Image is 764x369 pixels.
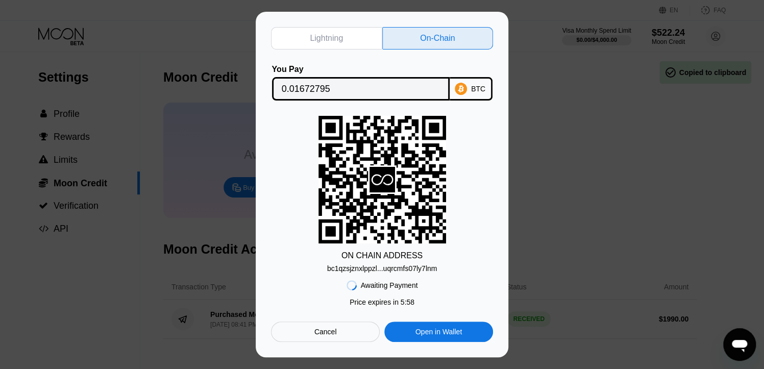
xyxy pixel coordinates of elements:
[341,251,423,260] div: ON CHAIN ADDRESS
[415,327,462,336] div: Open in Wallet
[327,260,437,273] div: bc1qzsjznxlppzl...uqrcmfs07ly7lnm
[401,298,414,306] span: 5 : 58
[271,322,380,342] div: Cancel
[350,298,414,306] div: Price expires in
[420,33,455,43] div: On-Chain
[382,27,494,50] div: On-Chain
[271,65,493,101] div: You PayBTC
[271,27,382,50] div: Lightning
[272,65,450,74] div: You Pay
[723,328,756,361] iframe: Button to launch messaging window
[384,322,493,342] div: Open in Wallet
[327,264,437,273] div: bc1qzsjznxlppzl...uqrcmfs07ly7lnm
[361,281,418,289] div: Awaiting Payment
[310,33,343,43] div: Lightning
[471,85,485,93] div: BTC
[314,327,337,336] div: Cancel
